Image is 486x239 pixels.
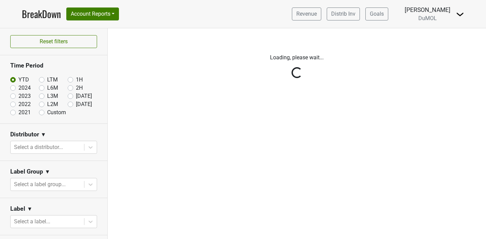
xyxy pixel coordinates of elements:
a: BreakDown [22,7,61,21]
span: DuMOL [418,15,437,21]
button: Account Reports [66,8,119,20]
img: Dropdown Menu [456,10,464,18]
a: Goals [365,8,388,20]
a: Revenue [292,8,321,20]
a: Distrib Inv [327,8,360,20]
p: Loading, please wait... [113,54,481,62]
div: [PERSON_NAME] [405,5,450,14]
